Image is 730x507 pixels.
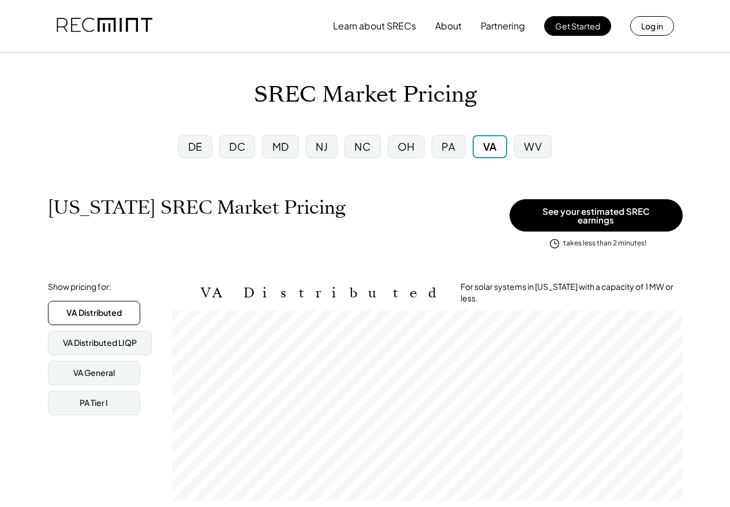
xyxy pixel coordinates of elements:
button: Learn about SRECs [333,14,416,38]
div: DC [229,139,245,154]
div: For solar systems in [US_STATE] with a capacity of 1 MW or less. [461,281,683,304]
button: About [435,14,462,38]
div: WV [524,139,542,154]
button: Partnering [481,14,525,38]
div: Show pricing for: [48,281,111,293]
button: Get Started [544,16,611,36]
img: recmint-logotype%403x.png [57,6,152,46]
div: NC [354,139,370,154]
div: VA Distributed [66,307,122,319]
div: DE [188,139,203,154]
div: PA Tier I [80,397,108,409]
div: PA [441,139,455,154]
div: VA Distributed LIQP [63,337,137,349]
button: See your estimated SREC earnings [510,199,683,232]
div: NJ [316,139,328,154]
h1: SREC Market Pricing [254,81,477,109]
div: VA [483,139,497,154]
div: OH [398,139,415,154]
h1: [US_STATE] SREC Market Pricing [48,196,346,219]
div: takes less than 2 minutes! [563,238,646,248]
div: MD [272,139,289,154]
h2: VA Distributed [201,285,443,301]
div: VA General [73,367,115,379]
button: Log in [630,16,674,36]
